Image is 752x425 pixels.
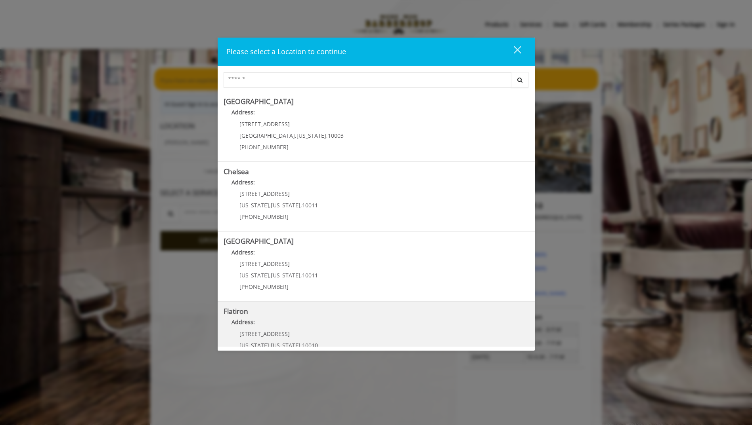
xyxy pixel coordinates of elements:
span: , [269,201,271,209]
span: [PHONE_NUMBER] [239,283,289,290]
span: [STREET_ADDRESS] [239,330,290,338]
span: , [300,271,302,279]
b: Chelsea [224,167,249,176]
span: [US_STATE] [271,201,300,209]
span: 10011 [302,201,318,209]
span: [US_STATE] [297,132,326,139]
span: [STREET_ADDRESS] [239,120,290,128]
span: , [300,201,302,209]
b: Address: [232,108,255,116]
button: close dialog [499,44,526,60]
span: 10010 [302,342,318,349]
span: [US_STATE] [239,342,269,349]
b: Address: [232,178,255,186]
span: [PHONE_NUMBER] [239,143,289,151]
span: [US_STATE] [271,342,300,349]
span: 10011 [302,271,318,279]
b: Address: [232,249,255,256]
div: close dialog [505,46,520,57]
span: [PHONE_NUMBER] [239,213,289,220]
i: Search button [515,77,524,83]
span: , [269,271,271,279]
b: [GEOGRAPHIC_DATA] [224,97,294,106]
span: [US_STATE] [271,271,300,279]
span: Please select a Location to continue [226,47,346,56]
div: Center Select [224,72,529,92]
span: [STREET_ADDRESS] [239,260,290,268]
span: , [295,132,297,139]
b: [GEOGRAPHIC_DATA] [224,236,294,246]
span: 10003 [328,132,344,139]
span: [US_STATE] [239,201,269,209]
span: [STREET_ADDRESS] [239,190,290,197]
input: Search Center [224,72,511,88]
span: , [326,132,328,139]
span: [GEOGRAPHIC_DATA] [239,132,295,139]
b: Flatiron [224,306,248,316]
span: , [269,342,271,349]
b: Address: [232,318,255,326]
span: , [300,342,302,349]
span: [US_STATE] [239,271,269,279]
